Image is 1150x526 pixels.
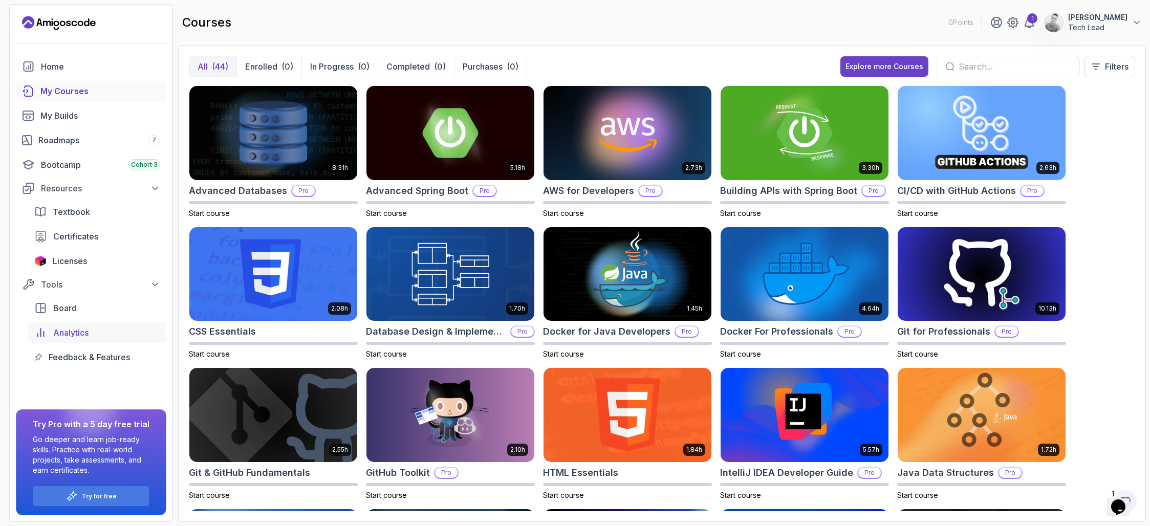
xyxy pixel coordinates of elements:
[378,56,454,77] button: Completed(0)
[687,304,702,313] p: 1.45h
[33,434,149,475] p: Go deeper and learn job-ready skills. Practice with real-world projects, take assessments, and ea...
[948,17,973,28] p: 0 Points
[543,324,670,339] h2: Docker for Java Developers
[435,468,458,478] p: Pro
[53,230,98,243] span: Certificates
[310,60,354,73] p: In Progress
[28,251,166,271] a: licenses
[189,491,230,499] span: Start course
[16,130,166,150] a: roadmaps
[38,134,160,146] div: Roadmaps
[511,326,534,337] p: Pro
[543,466,618,480] h2: HTML Essentials
[720,349,761,358] span: Start course
[862,164,879,172] p: 3.30h
[510,164,525,172] p: 5.18h
[40,109,160,122] div: My Builds
[685,164,702,172] p: 2.73h
[720,209,761,217] span: Start course
[366,86,534,180] img: Advanced Spring Boot card
[544,368,711,462] img: HTML Essentials card
[152,136,156,144] span: 7
[366,466,430,480] h2: GitHub Toolkit
[1105,60,1129,73] p: Filters
[543,209,584,217] span: Start course
[41,278,160,291] div: Tools
[509,304,525,313] p: 1.70h
[897,466,994,480] h2: Java Data Structures
[845,61,923,72] div: Explore more Courses
[507,60,518,73] div: (0)
[366,227,534,321] img: Database Design & Implementation card
[995,326,1018,337] p: Pro
[721,368,888,462] img: IntelliJ IDEA Developer Guide card
[543,184,634,198] h2: AWS for Developers
[28,202,166,222] a: textbook
[720,466,853,480] h2: IntelliJ IDEA Developer Guide
[999,468,1022,478] p: Pro
[1068,12,1127,23] p: [PERSON_NAME]
[897,324,990,339] h2: Git for Professionals
[840,56,928,77] a: Explore more Courses
[639,186,662,196] p: Pro
[1107,485,1140,516] iframe: chat widget
[16,81,166,101] a: courses
[16,56,166,77] a: home
[198,60,208,73] p: All
[463,60,503,73] p: Purchases
[366,184,468,198] h2: Advanced Spring Boot
[281,60,293,73] div: (0)
[721,86,888,180] img: Building APIs with Spring Boot card
[82,492,117,500] a: Try for free
[182,14,231,31] h2: courses
[16,105,166,126] a: builds
[1023,16,1035,29] a: 1
[189,86,357,180] img: Advanced Databases card
[53,206,90,218] span: Textbook
[1068,23,1127,33] p: Tech Lead
[16,275,166,294] button: Tools
[53,255,87,267] span: Licenses
[331,304,348,313] p: 2.08h
[454,56,527,77] button: Purchases(0)
[34,256,47,266] img: jetbrains icon
[838,326,861,337] p: Pro
[897,184,1016,198] h2: CI/CD with GitHub Actions
[366,324,506,339] h2: Database Design & Implementation
[53,326,89,339] span: Analytics
[1038,304,1056,313] p: 10.13h
[720,491,761,499] span: Start course
[386,60,430,73] p: Completed
[1084,56,1135,77] button: Filters
[189,227,357,321] img: CSS Essentials card
[33,486,149,507] button: Try for free
[544,86,711,180] img: AWS for Developers card
[40,85,160,97] div: My Courses
[366,209,407,217] span: Start course
[1044,13,1064,32] img: user profile image
[863,446,879,454] p: 5.57h
[720,324,833,339] h2: Docker For Professionals
[41,182,160,194] div: Resources
[473,186,496,196] p: Pro
[434,60,446,73] div: (0)
[366,349,407,358] span: Start course
[236,56,301,77] button: Enrolled(0)
[189,209,230,217] span: Start course
[53,302,77,314] span: Board
[1044,12,1142,33] button: user profile image[PERSON_NAME]Tech Lead
[189,368,357,462] img: Git & GitHub Fundamentals card
[28,322,166,343] a: analytics
[543,491,584,499] span: Start course
[358,60,370,73] div: (0)
[897,349,938,358] span: Start course
[332,164,348,172] p: 8.31h
[366,491,407,499] span: Start course
[898,227,1066,321] img: Git for Professionals card
[1021,186,1044,196] p: Pro
[366,368,534,462] img: GitHub Toolkit card
[543,349,584,358] span: Start course
[862,186,885,196] p: Pro
[858,468,881,478] p: Pro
